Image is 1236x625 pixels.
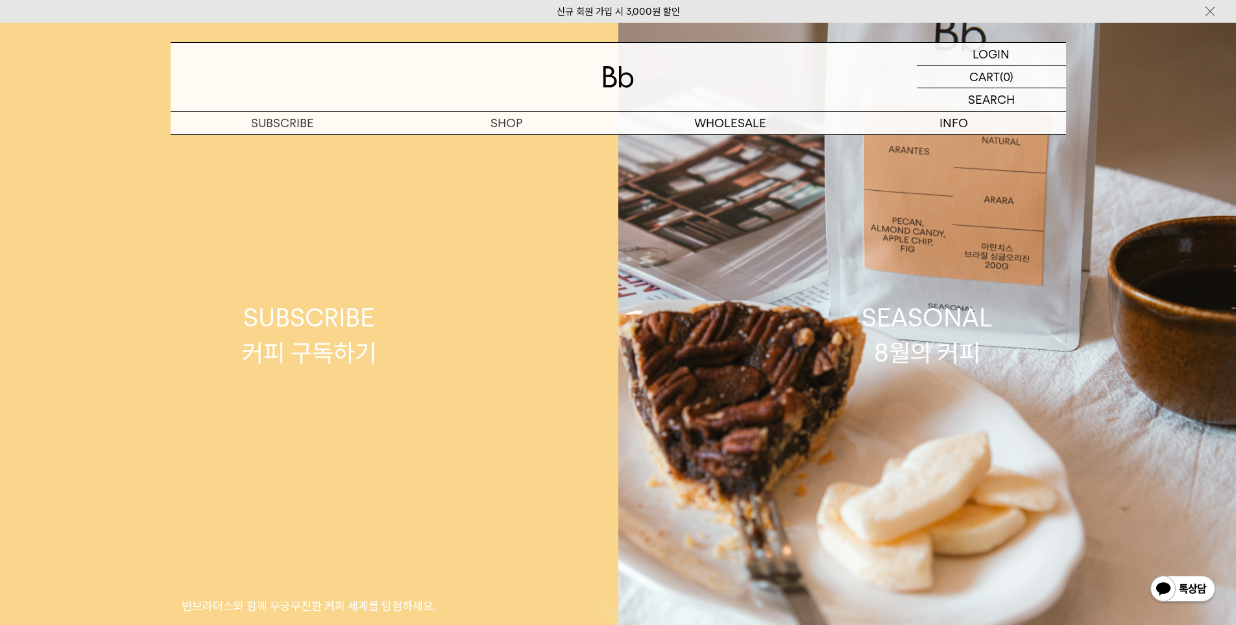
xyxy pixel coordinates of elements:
[917,66,1066,88] a: CART (0)
[171,112,394,134] a: SUBSCRIBE
[969,66,1000,88] p: CART
[242,300,376,369] div: SUBSCRIBE 커피 구독하기
[1149,574,1217,606] img: 카카오톡 채널 1:1 채팅 버튼
[917,43,1066,66] a: LOGIN
[603,66,634,88] img: 로고
[394,112,618,134] a: SHOP
[968,88,1015,111] p: SEARCH
[842,112,1066,134] p: INFO
[557,6,680,18] a: 신규 회원 가입 시 3,000원 할인
[1000,66,1013,88] p: (0)
[862,300,993,369] div: SEASONAL 8월의 커피
[618,112,842,134] p: WHOLESALE
[973,43,1010,65] p: LOGIN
